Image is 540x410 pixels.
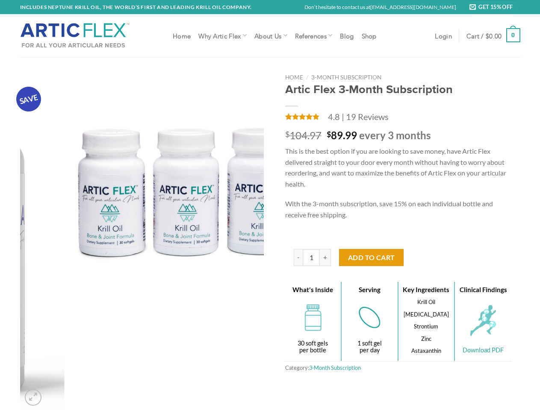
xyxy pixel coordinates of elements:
[327,130,331,138] span: $
[173,28,191,43] a: Home
[295,27,333,44] a: References
[254,27,287,44] a: About Us
[320,249,331,266] input: +
[285,130,289,138] span: $
[470,305,496,336] img: ico-findings.png
[370,4,456,10] a: [EMAIL_ADDRESS][DOMAIN_NAME]
[300,303,326,332] img: ico-bottle.png
[64,74,308,317] img: 3MOS BOTTLE 1D
[285,340,341,354] h5: 30 soft gels per bottle
[328,110,389,123] span: 4.8 | 19 Reviews
[285,146,512,189] p: This is the best option if you are looking to save money, have Artic Flex delivered straight to y...
[435,32,452,39] span: Login
[285,74,303,81] a: Home
[285,84,512,99] h1: Artic Flex 3-Month Subscription
[20,4,252,10] strong: INCLUDES NEPTUNE KRILL OIL, THE WORLD’S FIRST AND LEADING KRILL OIL COMPANY.
[303,249,320,266] input: Product quantity
[362,28,377,43] a: Shop
[339,249,404,266] button: Add to Cart
[285,113,320,120] a: Rated 4.79 out of 5
[285,113,289,123] span: 19
[285,129,322,141] bdi: 104.97
[311,74,381,81] a: 3-Month Subscription
[463,346,504,354] a: Download PDF
[327,129,357,141] bdi: 89.99
[342,286,398,293] h4: Serving
[306,73,308,81] span: /
[285,198,512,220] p: With the 3-month subscription, save 15% on each individual bottle and receive free shipping.
[357,305,382,330] img: ico-capsule3.png
[466,22,520,49] a: Cart / $0.00 0
[294,249,303,266] input: -
[20,23,130,48] img: Artic Flex
[285,113,319,123] span: Rated out of 5 based on customer ratings
[342,340,398,354] h5: 1 soft gel per day
[198,27,247,44] a: Why Artic Flex
[466,32,502,39] span: Cart /
[455,286,512,293] h4: Clinical Findings
[478,3,516,11] span: Get 15% Off
[398,286,454,293] h4: Key Ingredients
[486,34,489,37] span: $
[285,361,512,374] span: Category:
[304,3,456,11] p: Don’t hesitate to contact us at
[506,28,520,42] strong: 0
[285,286,341,293] h4: What's Inside
[486,34,502,37] bdi: 0.00
[398,299,454,354] h5: Krill Oil [MEDICAL_DATA] Strontium Zinc Astaxanthin
[359,129,431,141] span: every 3 months
[435,28,452,43] a: Login
[309,364,361,371] a: 3-Month Subscription
[340,28,354,43] a: Blog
